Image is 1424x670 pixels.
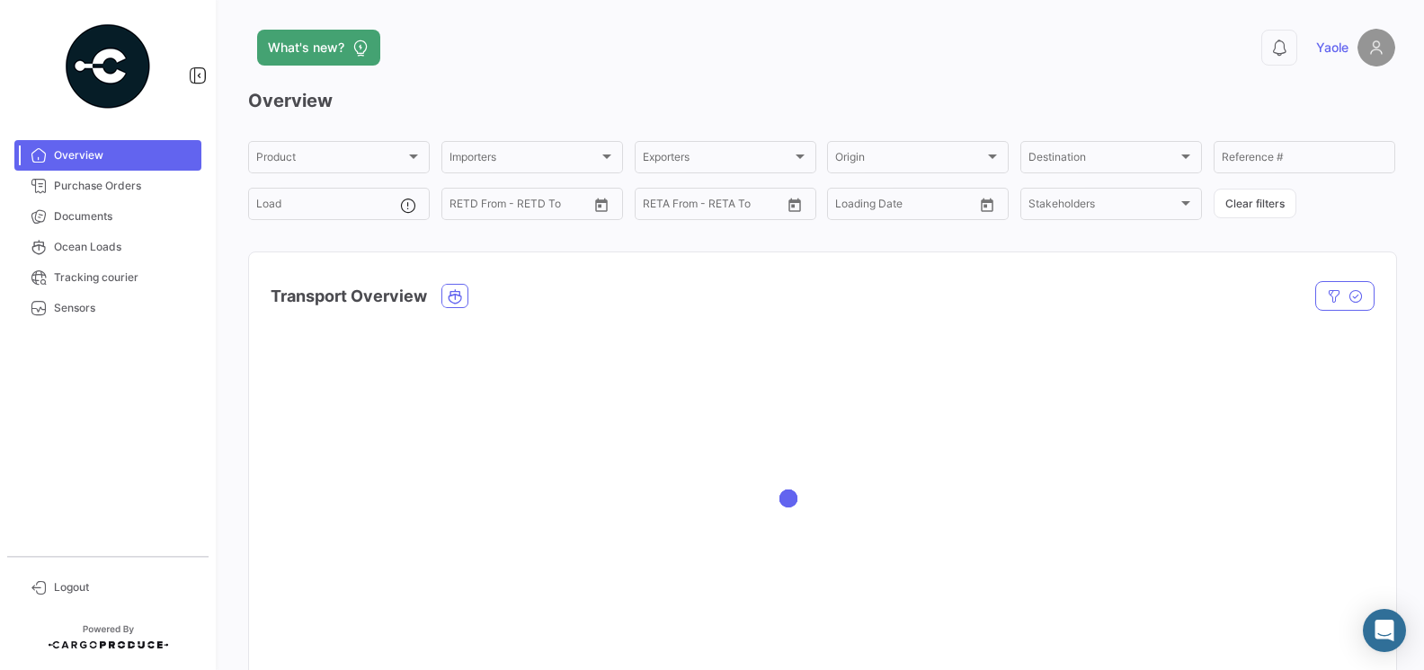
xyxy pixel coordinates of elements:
[1214,189,1296,218] button: Clear filters
[1028,154,1178,166] span: Destination
[781,191,808,218] button: Open calendar
[54,147,194,163] span: Overview
[268,39,344,57] span: What's new?
[248,88,1395,113] h3: Overview
[442,285,467,307] button: Ocean
[54,178,194,194] span: Purchase Orders
[1357,29,1395,66] img: placeholder-user.png
[257,30,380,66] button: What's new?
[681,200,746,213] input: To
[835,200,860,213] input: From
[271,284,427,309] h4: Transport Overview
[54,208,194,225] span: Documents
[14,232,201,262] a: Ocean Loads
[14,293,201,323] a: Sensors
[54,239,194,255] span: Ocean Loads
[14,171,201,201] a: Purchase Orders
[449,154,599,166] span: Importers
[1363,609,1406,652] div: Abrir Intercom Messenger
[1316,39,1348,57] span: Yaole
[643,154,792,166] span: Exporters
[449,200,475,213] input: From
[1028,200,1178,213] span: Stakeholders
[256,154,405,166] span: Product
[54,269,194,286] span: Tracking courier
[873,200,939,213] input: To
[54,300,194,316] span: Sensors
[835,154,984,166] span: Origin
[487,200,553,213] input: To
[54,579,194,595] span: Logout
[14,262,201,293] a: Tracking courier
[974,191,1001,218] button: Open calendar
[14,201,201,232] a: Documents
[14,140,201,171] a: Overview
[643,200,668,213] input: From
[588,191,615,218] button: Open calendar
[63,22,153,111] img: powered-by.png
